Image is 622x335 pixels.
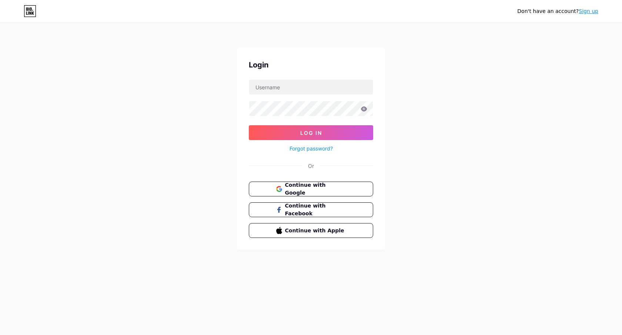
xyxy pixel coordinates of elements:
button: Continue with Facebook [249,202,373,217]
div: Login [249,59,373,70]
button: Continue with Apple [249,223,373,238]
span: Continue with Google [285,181,346,197]
input: Username [249,80,373,94]
button: Continue with Google [249,182,373,196]
span: Continue with Apple [285,227,346,235]
a: Sign up [579,8,598,14]
button: Log In [249,125,373,140]
div: Or [308,162,314,170]
span: Log In [300,130,322,136]
a: Forgot password? [290,145,333,152]
span: Continue with Facebook [285,202,346,218]
div: Don't have an account? [517,7,598,15]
